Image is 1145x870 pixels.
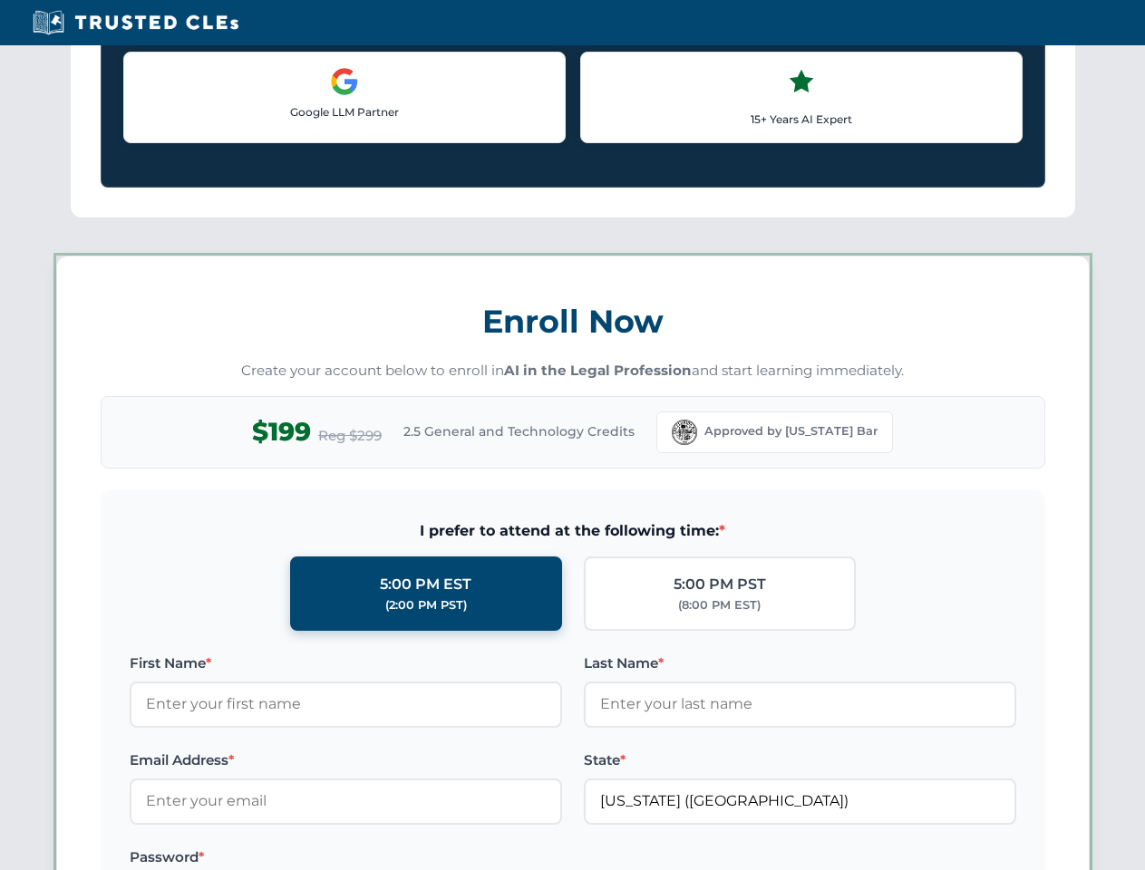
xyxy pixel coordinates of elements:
span: Reg $299 [318,425,382,447]
label: Password [130,846,562,868]
label: Email Address [130,749,562,771]
input: Florida (FL) [584,778,1016,824]
h3: Enroll Now [101,293,1045,350]
div: (2:00 PM PST) [385,596,467,614]
p: 15+ Years AI Expert [596,111,1007,128]
img: Trusted CLEs [27,9,244,36]
strong: AI in the Legal Profession [504,362,692,379]
span: 2.5 General and Technology Credits [403,421,635,441]
img: Florida Bar [672,420,697,445]
label: Last Name [584,652,1016,674]
div: 5:00 PM EST [380,573,471,596]
label: First Name [130,652,562,674]
span: I prefer to attend at the following time: [130,519,1016,543]
label: State [584,749,1016,771]
input: Enter your last name [584,681,1016,727]
div: (8:00 PM EST) [678,596,761,614]
img: Google [330,67,359,96]
p: Google LLM Partner [139,103,550,121]
input: Enter your email [130,778,562,824]
span: $199 [252,411,311,452]
span: Approved by [US_STATE] Bar [704,422,878,440]
p: Create your account below to enroll in and start learning immediately. [101,361,1045,382]
input: Enter your first name [130,681,562,727]
div: 5:00 PM PST [674,573,766,596]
